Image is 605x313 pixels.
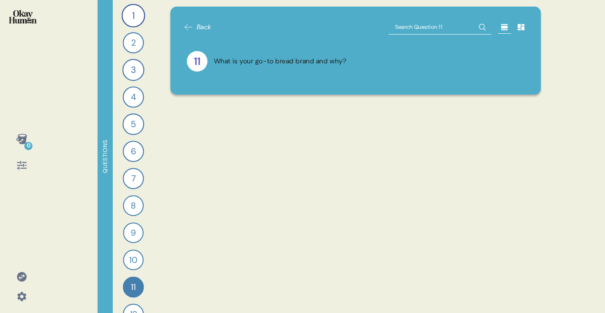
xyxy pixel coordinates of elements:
img: okayhuman.3b1b6348.png [9,10,37,23]
div: 6 [123,141,144,162]
div: 10 [123,250,144,270]
span: Back [197,22,212,32]
div: 2 [123,32,144,53]
div: 0 [24,142,33,150]
div: 11 [187,51,207,72]
div: 4 [123,86,144,108]
div: 3 [122,59,144,81]
div: 11 [123,276,144,297]
div: 9 [123,223,144,243]
div: 1 [121,4,145,27]
div: 5 [123,114,144,135]
div: 7 [123,168,144,189]
div: 8 [123,195,144,216]
input: Search Question 11 [389,20,491,35]
div: What is your go-to bread brand and why? [214,56,346,67]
